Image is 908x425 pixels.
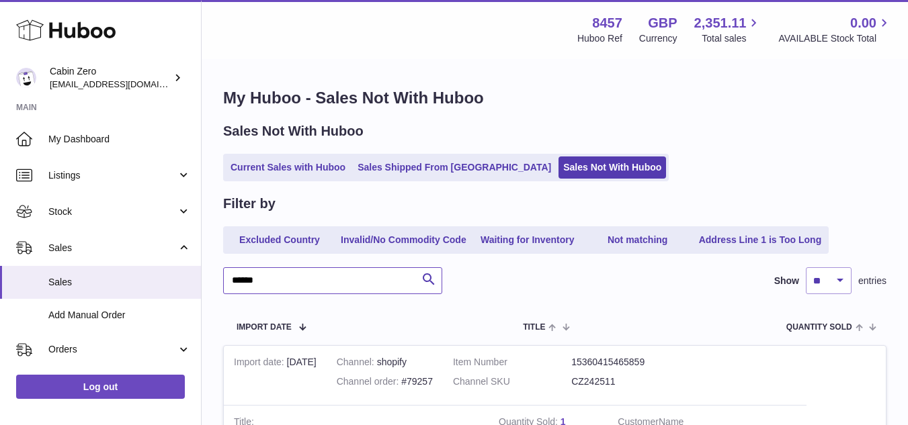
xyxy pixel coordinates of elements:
div: Currency [639,32,677,45]
a: Sales Shipped From [GEOGRAPHIC_DATA] [353,156,556,179]
span: My Dashboard [48,133,191,146]
span: Title [523,323,545,332]
strong: Channel order [337,376,402,390]
dt: Item Number [453,356,571,369]
h1: My Huboo - Sales Not With Huboo [223,87,886,109]
span: Import date [237,323,292,332]
div: Huboo Ref [577,32,622,45]
span: Quantity Sold [786,323,852,332]
a: Not matching [584,229,692,251]
h2: Filter by [223,195,276,213]
dd: CZ242511 [571,375,690,388]
a: Log out [16,375,185,399]
dt: Channel SKU [453,375,571,388]
a: 0.00 AVAILABLE Stock Total [778,14,892,45]
a: Excluded Country [226,229,333,251]
span: Listings [48,169,177,182]
img: internalAdmin-8457@internal.huboo.com [16,68,36,88]
a: Invalid/No Commodity Code [336,229,471,251]
h2: Sales Not With Huboo [223,122,364,140]
span: AVAILABLE Stock Total [778,32,892,45]
a: Sales Not With Huboo [559,156,666,179]
span: Orders [48,343,177,356]
a: Address Line 1 is Too Long [694,229,827,251]
span: Stock [48,205,177,218]
td: [DATE] [224,346,327,405]
strong: GBP [648,14,677,32]
span: 0.00 [850,14,876,32]
strong: Channel [337,357,377,371]
label: Show [774,275,799,287]
span: [EMAIL_ADDRESS][DOMAIN_NAME] [50,79,198,89]
dd: 15360415465859 [571,356,690,369]
div: #79257 [337,375,433,388]
a: Waiting for Inventory [474,229,581,251]
a: Current Sales with Huboo [226,156,350,179]
span: Total sales [702,32,761,45]
div: Cabin Zero [50,65,171,91]
strong: Import date [234,357,287,371]
div: shopify [337,356,433,369]
span: Sales [48,242,177,254]
strong: 8457 [592,14,622,32]
span: Sales [48,276,191,289]
span: entries [858,275,886,287]
span: Add Manual Order [48,309,191,322]
a: 2,351.11 Total sales [694,14,762,45]
span: 2,351.11 [694,14,747,32]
